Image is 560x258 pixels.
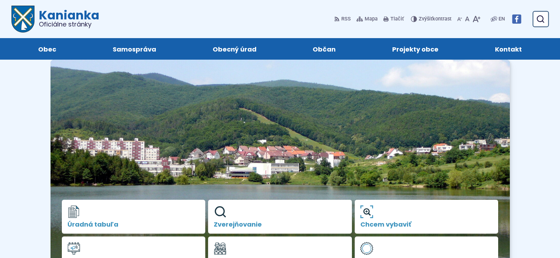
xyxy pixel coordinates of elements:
[355,200,499,234] a: Chcem vybaviť
[38,38,56,60] span: Obec
[35,9,99,28] h1: Kanianka
[371,38,460,60] a: Projekty obce
[512,14,521,24] img: Prejsť na Facebook stránku
[499,15,505,23] span: EN
[464,12,471,26] button: Nastaviť pôvodnú veľkosť písma
[360,221,493,228] span: Chcem vybaviť
[334,12,352,26] a: RSS
[213,38,257,60] span: Obecný úrad
[474,38,543,60] a: Kontakt
[355,12,379,26] a: Mapa
[191,38,278,60] a: Obecný úrad
[313,38,336,60] span: Občan
[411,12,453,26] button: Zvýšiťkontrast
[62,200,206,234] a: Úradná tabuľa
[497,15,506,23] a: EN
[495,38,522,60] span: Kontakt
[292,38,357,60] a: Občan
[113,38,156,60] span: Samospráva
[11,6,35,32] img: Prejsť na domovskú stránku
[67,221,200,228] span: Úradná tabuľa
[214,221,346,228] span: Zverejňovanie
[390,16,404,22] span: Tlačiť
[456,12,464,26] button: Zmenšiť veľkosť písma
[382,12,405,26] button: Tlačiť
[419,16,432,22] span: Zvýšiť
[39,21,99,28] span: Oficiálne stránky
[92,38,177,60] a: Samospráva
[17,38,77,60] a: Obec
[11,6,99,32] a: Logo Kanianka, prejsť na domovskú stránku.
[419,16,452,22] span: kontrast
[471,12,482,26] button: Zväčšiť veľkosť písma
[208,200,352,234] a: Zverejňovanie
[341,15,351,23] span: RSS
[392,38,438,60] span: Projekty obce
[365,15,378,23] span: Mapa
